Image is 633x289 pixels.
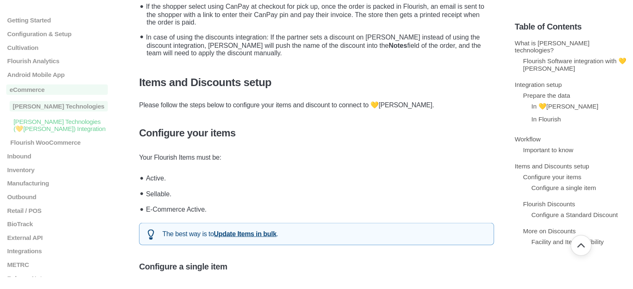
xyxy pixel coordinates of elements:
[6,101,108,112] a: [PERSON_NAME] Technologies
[515,136,541,143] a: Workflow
[6,84,108,95] a: eCommerce
[10,101,108,112] p: [PERSON_NAME] Technologies
[214,230,276,237] a: Update Items in bulk
[515,163,589,170] a: Items and Discounts setup
[523,173,581,180] a: Configure your items
[6,166,108,173] a: Inventory
[531,211,618,218] a: Configure a Standard Discount
[6,234,108,241] a: External API
[571,235,591,256] button: Go back to top of document
[6,261,108,268] a: METRC
[6,153,108,160] a: Inbound
[515,8,627,277] section: Table of Contents
[139,99,494,110] p: Please follow the steps below to configure your items and discount to connect to 💛[PERSON_NAME].
[139,152,494,163] p: Your Flourish Items must be:
[12,118,108,133] p: [PERSON_NAME] Technologies (💛[PERSON_NAME]) Integration
[523,57,626,72] a: Flourish Software integration with 💛[PERSON_NAME]
[139,222,494,245] div: The best way is to .
[143,169,494,185] li: Active.
[6,44,108,51] a: Cultivation
[6,139,108,146] a: Flourish WooCommerce
[10,139,108,146] p: Flourish WooCommerce
[515,40,590,54] a: What is [PERSON_NAME] technologies?
[139,76,494,89] h3: Items and Discounts setup
[515,22,627,32] h5: Table of Contents
[523,227,576,235] a: More on Discounts
[6,17,108,24] a: Getting Started
[531,103,598,110] a: In 💛[PERSON_NAME]
[139,262,494,271] h5: Configure a single item
[6,275,108,282] a: Release Notes
[389,42,407,49] strong: Notes
[6,247,108,254] a: Integrations
[6,180,108,187] a: Manufacturing
[6,193,108,200] a: Outbound
[523,200,575,207] a: Flourish Discounts
[6,118,108,133] a: [PERSON_NAME] Technologies (💛[PERSON_NAME]) Integration
[531,116,561,123] a: In Flourish
[6,57,108,64] a: Flourish Analytics
[531,238,604,245] a: Facility and Item Eligibility
[515,81,562,88] a: Integration setup
[143,185,494,200] li: Sellable.
[139,127,494,138] h4: Configure your items
[523,146,573,153] a: Important to know
[143,28,494,59] li: In case of using the discounts integration: If the partner sets a discount on [PERSON_NAME] inste...
[531,184,596,191] a: Configure a single item
[523,92,570,99] a: Prepare the data
[143,200,494,216] li: E-Commerce Active.
[6,220,108,227] a: BioTrack
[6,207,108,214] a: Retail / POS
[6,71,108,78] a: Android Mobile App
[6,30,108,37] a: Configuration & Setup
